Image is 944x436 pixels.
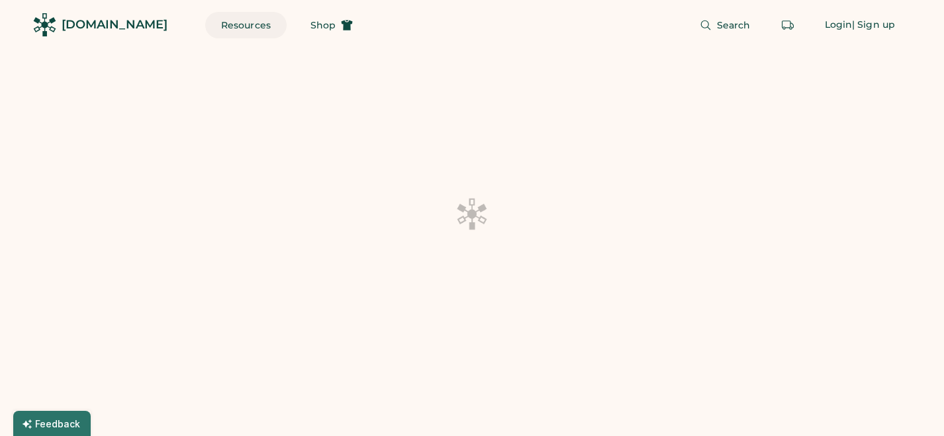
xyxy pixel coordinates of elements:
div: [DOMAIN_NAME] [62,17,167,33]
span: Shop [310,21,336,30]
img: Platens-Black-Loader-Spin-rich%20black.webp [456,197,488,230]
div: Login [825,19,853,32]
button: Search [684,12,767,38]
button: Retrieve an order [775,12,801,38]
img: Rendered Logo - Screens [33,13,56,36]
div: | Sign up [852,19,895,32]
button: Shop [295,12,369,38]
button: Resources [205,12,287,38]
span: Search [717,21,751,30]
